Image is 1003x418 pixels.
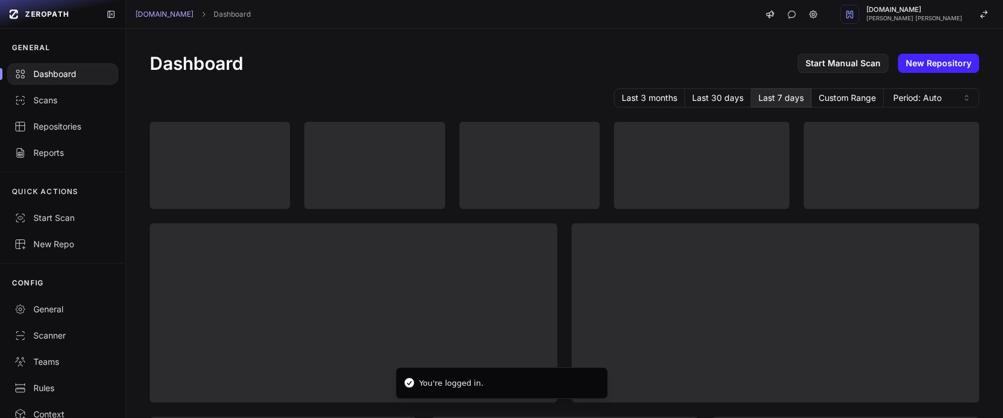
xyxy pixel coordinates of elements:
div: New Repo [14,238,111,250]
div: You're logged in. [419,377,484,389]
button: Custom Range [811,88,884,107]
svg: chevron right, [199,10,208,19]
button: Last 3 months [614,88,685,107]
a: Start Manual Scan [798,54,888,73]
button: Last 30 days [685,88,751,107]
span: ZEROPATH [25,10,69,19]
a: Dashboard [214,10,251,19]
p: QUICK ACTIONS [12,187,79,196]
span: Period: Auto [893,92,942,104]
a: New Repository [898,54,979,73]
div: Scans [14,94,111,106]
a: ZEROPATH [5,5,97,24]
div: Repositories [14,121,111,133]
button: Last 7 days [751,88,811,107]
nav: breadcrumb [135,10,251,19]
span: [PERSON_NAME] [PERSON_NAME] [866,16,962,21]
p: GENERAL [12,43,50,53]
a: [DOMAIN_NAME] [135,10,193,19]
span: [DOMAIN_NAME] [866,7,962,13]
div: Reports [14,147,111,159]
div: Rules [14,382,111,394]
h1: Dashboard [150,53,243,74]
p: CONFIG [12,278,44,288]
svg: caret sort, [962,93,971,103]
div: Teams [14,356,111,368]
div: General [14,303,111,315]
div: Start Scan [14,212,111,224]
div: Scanner [14,330,111,342]
div: Dashboard [14,68,111,80]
